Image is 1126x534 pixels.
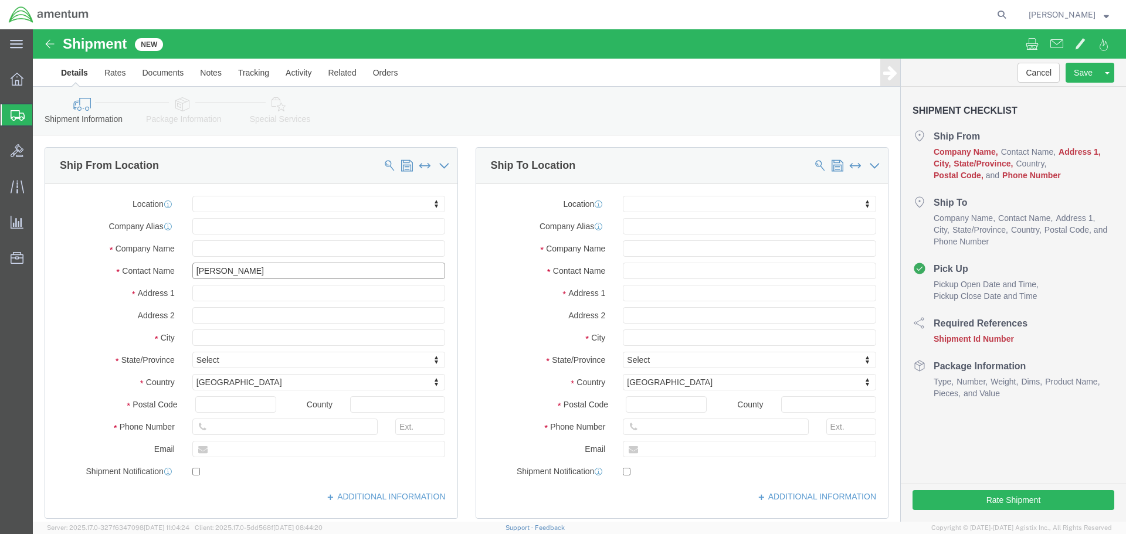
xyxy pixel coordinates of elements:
[535,524,565,531] a: Feedback
[1029,8,1096,21] span: Ahmed Warraiat
[144,524,189,531] span: [DATE] 11:04:24
[33,29,1126,522] iframe: FS Legacy Container
[506,524,535,531] a: Support
[195,524,323,531] span: Client: 2025.17.0-5dd568f
[1028,8,1110,22] button: [PERSON_NAME]
[47,524,189,531] span: Server: 2025.17.0-327f6347098
[8,6,89,23] img: logo
[273,524,323,531] span: [DATE] 08:44:20
[931,523,1112,533] span: Copyright © [DATE]-[DATE] Agistix Inc., All Rights Reserved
